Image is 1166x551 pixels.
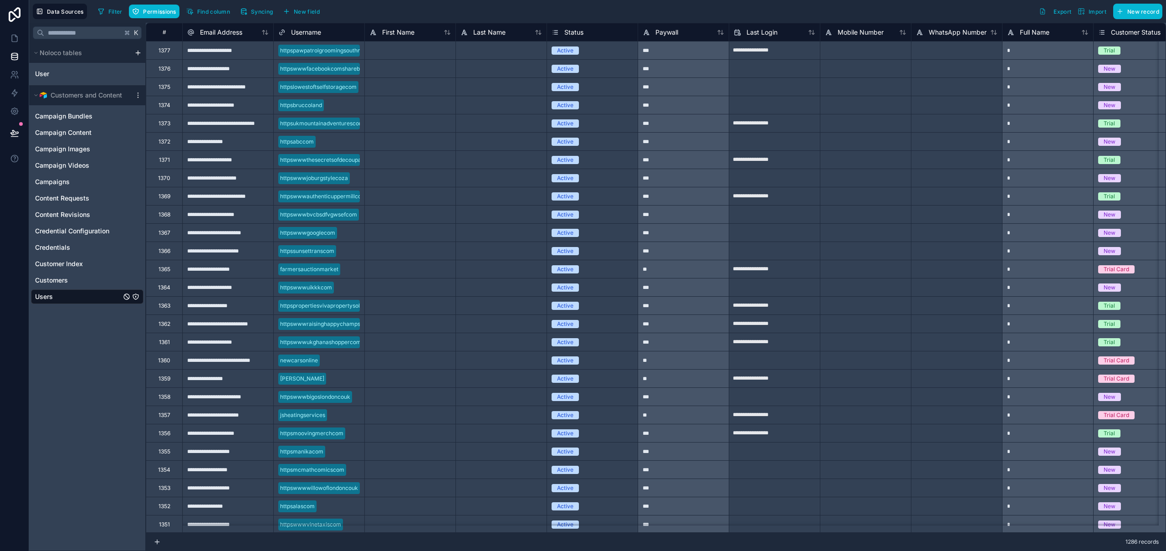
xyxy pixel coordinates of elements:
[557,265,573,273] div: Active
[280,320,373,328] div: httpswwwraisinghappychampscouk
[280,211,357,219] div: httpswwwbvcbsdfvgwsefcom
[1110,4,1162,19] a: New record
[655,28,678,37] span: Paywall
[557,101,573,109] div: Active
[33,4,87,19] button: Data Sources
[94,5,126,18] button: Filter
[159,229,170,237] div: 1367
[280,156,379,164] div: httpswwwthesecretsofdecoupagecom
[251,8,273,15] span: Syncing
[1125,538,1159,546] span: 1286 records
[158,466,170,474] div: 1354
[159,375,170,382] div: 1359
[159,247,170,255] div: 1366
[280,302,387,310] div: httpspropertiesvivapropertysolutionscom
[280,101,322,109] div: httpsbruccoland
[1127,8,1159,15] span: New record
[557,520,573,529] div: Active
[159,484,170,492] div: 1353
[153,29,175,36] div: #
[929,28,987,37] span: WhatsApp Number
[557,320,573,328] div: Active
[280,466,344,474] div: httpsmcmathcomicscom
[473,28,506,37] span: Last Name
[557,502,573,510] div: Active
[280,83,357,91] div: httpslowestoftselfstoragecom
[1111,28,1161,37] span: Customer Status
[159,138,170,145] div: 1372
[557,429,573,438] div: Active
[280,338,361,346] div: httpswwwukghanashoppercom
[280,283,332,292] div: httpswwwuikkkcom
[183,5,233,18] button: Find column
[557,338,573,346] div: Active
[557,192,573,201] div: Active
[47,8,84,15] span: Data Sources
[159,393,170,401] div: 1358
[133,30,139,36] span: K
[159,266,170,273] div: 1365
[159,302,170,309] div: 1363
[280,138,314,146] div: httpsabccom
[159,65,170,72] div: 1376
[557,375,573,383] div: Active
[557,156,573,164] div: Active
[291,28,321,37] span: Username
[557,411,573,419] div: Active
[280,65,378,73] div: httpswwwfacebookcomsharebtzvfms
[280,429,343,438] div: httpsmoovingmerchcom
[382,28,414,37] span: First Name
[159,503,170,510] div: 1352
[557,448,573,456] div: Active
[129,5,179,18] button: Permissions
[557,356,573,365] div: Active
[280,448,323,456] div: httpsmanikacom
[280,229,335,237] div: httpswwwgooglecom
[1053,8,1071,15] span: Export
[1113,4,1162,19] button: New record
[159,102,170,109] div: 1374
[159,521,170,528] div: 1351
[557,174,573,182] div: Active
[200,28,242,37] span: Email Address
[280,484,358,492] div: httpswwwwillowoflondoncouk
[557,393,573,401] div: Active
[280,502,315,510] div: httpsalascom
[1020,28,1049,37] span: Full Name
[237,5,276,18] button: Syncing
[280,375,324,383] div: [PERSON_NAME]
[159,193,170,200] div: 1369
[280,247,334,255] div: httpssunsettranscom
[280,393,350,401] div: httpswwwbigoslondoncouk
[159,412,170,419] div: 1357
[129,5,183,18] a: Permissions
[557,484,573,492] div: Active
[143,8,176,15] span: Permissions
[159,339,170,346] div: 1361
[557,211,573,219] div: Active
[294,8,320,15] span: New field
[557,247,573,255] div: Active
[159,83,170,91] div: 1375
[108,8,123,15] span: Filter
[280,356,318,365] div: newcarsonline
[1089,8,1106,15] span: Import
[557,119,573,128] div: Active
[557,283,573,292] div: Active
[838,28,884,37] span: Mobile Number
[159,47,170,54] div: 1377
[280,265,338,273] div: farmersauctionmarket
[557,83,573,91] div: Active
[159,120,170,127] div: 1373
[280,411,325,419] div: jsheatingservices
[747,28,777,37] span: Last Login
[564,28,583,37] span: Status
[280,520,341,529] div: httpswwwvinetaxiscom
[159,430,170,437] div: 1356
[280,119,364,128] div: httpsukmountainadventurescom
[280,192,366,201] div: httpswwwauthenticuppermillcom
[557,229,573,237] div: Active
[557,65,573,73] div: Active
[159,448,170,455] div: 1355
[158,175,170,182] div: 1370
